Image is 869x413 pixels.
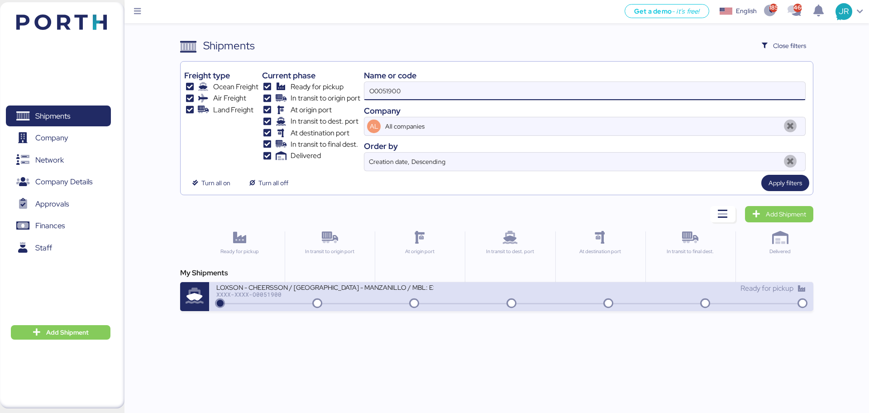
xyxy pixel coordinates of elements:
[291,93,360,104] span: In transit to origin port
[6,128,111,149] a: Company
[379,248,461,255] div: At origin port
[761,175,809,191] button: Apply filters
[35,131,68,144] span: Company
[258,178,288,188] span: Turn all off
[35,241,52,255] span: Staff
[213,93,246,104] span: Air Freight
[6,193,111,214] a: Approvals
[291,116,358,127] span: In transit to dest. port
[35,154,64,167] span: Network
[291,105,332,115] span: At origin port
[180,268,813,279] div: My Shipments
[130,4,145,19] button: Menu
[745,206,813,222] a: Add Shipment
[383,117,779,135] input: AL
[213,105,253,115] span: Land Freight
[184,69,258,82] div: Freight type
[839,5,849,17] span: JR
[213,82,258,92] span: Ocean Freight
[35,110,70,123] span: Shipments
[291,82,344,92] span: Ready for pickup
[370,121,378,131] span: AL
[6,216,111,236] a: Finances
[364,69,806,82] div: Name or code
[289,248,371,255] div: In transit to origin port
[6,237,111,258] a: Staff
[773,40,806,51] span: Close filters
[740,248,821,255] div: Delivered
[35,219,65,232] span: Finances
[740,283,793,293] span: Ready for pickup
[35,175,92,188] span: Company Details
[364,105,806,117] div: Company
[203,38,255,54] div: Shipments
[35,197,69,211] span: Approvals
[6,106,111,126] a: Shipments
[46,327,89,338] span: Add Shipment
[766,209,806,220] span: Add Shipment
[201,178,230,188] span: Turn all on
[6,149,111,170] a: Network
[291,139,358,150] span: In transit to final dest.
[216,283,434,291] div: LOXSON - CHEERSSON / [GEOGRAPHIC_DATA] - MANZANILLO / MBL: ESLCHNSHG038926 - HBL: YQSE250610916 /...
[262,69,360,82] div: Current phase
[11,325,110,340] button: Add Shipment
[769,178,802,188] span: Apply filters
[559,248,641,255] div: At destination port
[754,38,813,54] button: Close filters
[736,6,757,16] div: English
[184,175,238,191] button: Turn all on
[291,128,349,139] span: At destination port
[364,140,806,152] div: Order by
[291,150,321,161] span: Delivered
[649,248,731,255] div: In transit to final dest.
[241,175,296,191] button: Turn all off
[6,172,111,192] a: Company Details
[469,248,551,255] div: In transit to dest. port
[216,291,434,298] div: XXXX-XXXX-O0051900
[198,248,281,255] div: Ready for pickup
